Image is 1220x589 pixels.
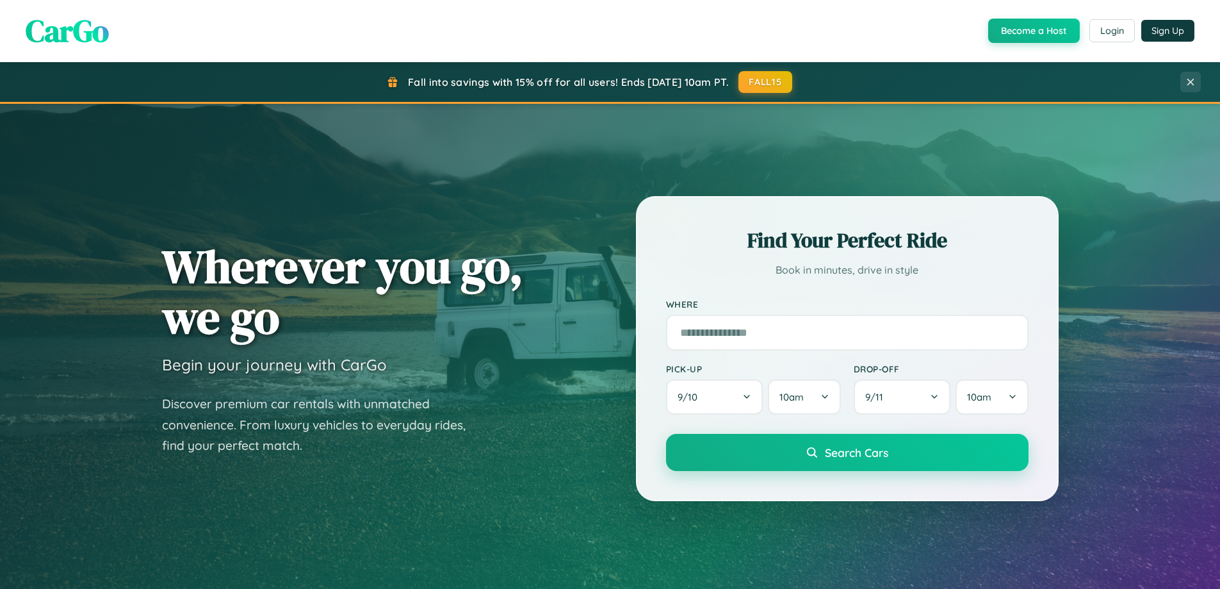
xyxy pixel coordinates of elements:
[1141,20,1194,42] button: Sign Up
[825,445,888,460] span: Search Cars
[26,10,109,52] span: CarGo
[738,71,792,93] button: FALL15
[162,241,523,342] h1: Wherever you go, we go
[854,363,1029,374] label: Drop-off
[779,391,804,403] span: 10am
[666,434,1029,471] button: Search Cars
[162,355,387,374] h3: Begin your journey with CarGo
[854,379,951,415] button: 9/11
[666,299,1029,310] label: Where
[768,379,840,415] button: 10am
[666,261,1029,279] p: Book in minutes, drive in style
[865,391,890,403] span: 9 / 11
[408,76,729,88] span: Fall into savings with 15% off for all users! Ends [DATE] 10am PT.
[162,394,482,456] p: Discover premium car rentals with unmatched convenience. From luxury vehicles to everyday rides, ...
[967,391,991,403] span: 10am
[678,391,704,403] span: 9 / 10
[666,379,763,415] button: 9/10
[988,19,1080,43] button: Become a Host
[666,363,841,374] label: Pick-up
[956,379,1028,415] button: 10am
[1089,19,1135,42] button: Login
[666,226,1029,254] h2: Find Your Perfect Ride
